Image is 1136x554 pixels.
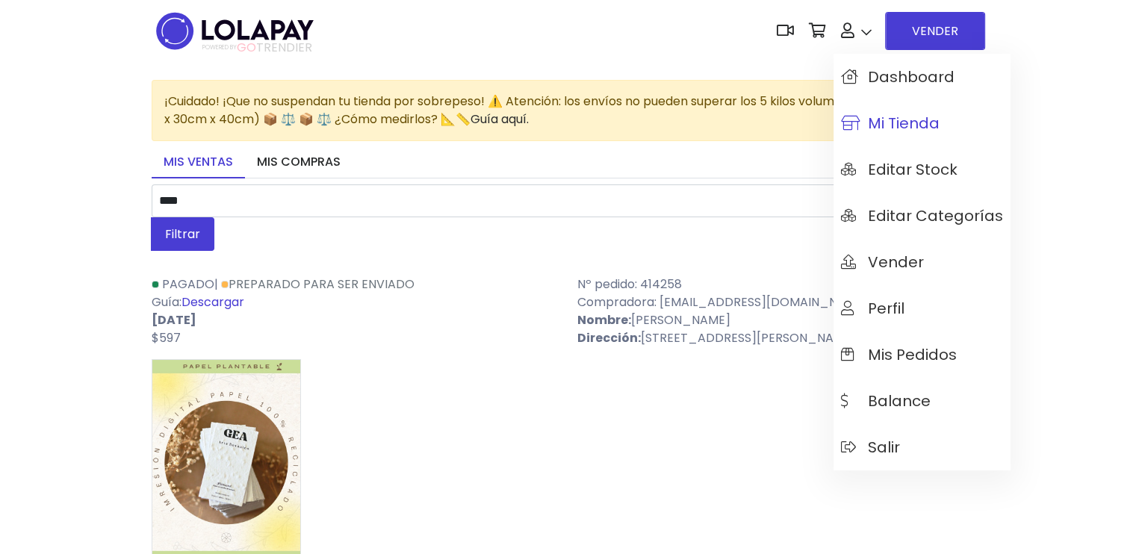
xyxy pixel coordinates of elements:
span: Dashboard [841,69,955,85]
span: Salir [841,439,900,455]
span: ¡Cuidado! ¡Que no suspendan tu tienda por sobrepeso! ⚠️ Atención: los envíos no pueden superar lo... [164,93,966,128]
button: Filtrar [151,217,214,251]
span: POWERED BY [202,43,237,52]
span: GO [237,39,256,56]
span: Pagado [162,276,214,293]
strong: Dirección: [577,329,641,346]
span: Editar Stock [841,161,957,178]
a: Dashboard [834,54,1011,100]
a: Editar Stock [834,146,1011,193]
span: TRENDIER [202,41,312,55]
span: $597 [152,329,181,346]
span: Mi tienda [841,115,940,131]
a: Mis compras [245,147,353,178]
span: Balance [841,393,931,409]
a: Mis pedidos [834,332,1011,378]
span: Perfil [841,300,904,317]
span: Mis pedidos [841,346,957,363]
a: Mis ventas [152,147,245,178]
strong: Nombre: [577,311,631,329]
a: Perfil [834,285,1011,332]
a: Vender [834,239,1011,285]
a: Descargar [181,293,244,311]
p: [DATE] [152,311,559,329]
p: [STREET_ADDRESS][PERSON_NAME] [577,329,985,347]
span: Vender [841,254,924,270]
img: logo [152,7,318,55]
a: Preparado para ser enviado [221,276,415,293]
a: Balance [834,378,1011,424]
span: Editar Categorías [841,208,1003,224]
p: Compradora: [EMAIL_ADDRESS][DOMAIN_NAME] [577,293,985,311]
a: Guía aquí. [471,111,529,128]
a: Mi tienda [834,100,1011,146]
a: Editar Categorías [834,193,1011,239]
div: | Guía: [143,276,568,347]
a: Salir [834,424,1011,470]
a: VENDER [885,12,985,50]
p: [PERSON_NAME] [577,311,985,329]
p: Nº pedido: 414258 [577,276,985,293]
